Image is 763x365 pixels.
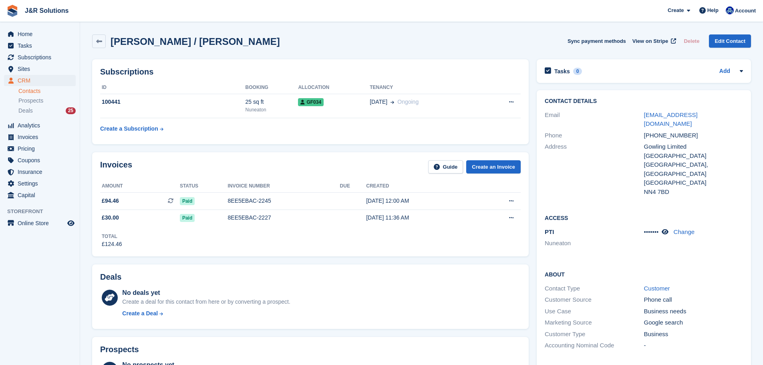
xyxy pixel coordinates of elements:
[370,81,482,94] th: Tenancy
[18,190,66,201] span: Capital
[18,120,66,131] span: Analytics
[735,7,756,15] span: Account
[18,107,33,115] span: Deals
[4,143,76,154] a: menu
[102,233,122,240] div: Total
[100,125,158,133] div: Create a Subscription
[545,228,554,235] span: PTI
[102,240,122,248] div: £124.46
[228,214,340,222] div: 8EE5EBAC-2227
[629,34,678,48] a: View on Stripe
[4,166,76,177] a: menu
[719,67,730,76] a: Add
[707,6,719,14] span: Help
[366,180,477,193] th: Created
[111,36,280,47] h2: [PERSON_NAME] / [PERSON_NAME]
[4,178,76,189] a: menu
[397,99,419,105] span: Ongoing
[4,28,76,40] a: menu
[100,345,139,354] h2: Prospects
[18,75,66,86] span: CRM
[100,98,246,106] div: 100441
[18,40,66,51] span: Tasks
[644,285,670,292] a: Customer
[18,52,66,63] span: Subscriptions
[680,34,703,48] button: Delete
[246,81,298,94] th: Booking
[66,107,76,114] div: 25
[644,330,743,339] div: Business
[100,67,521,77] h2: Subscriptions
[18,143,66,154] span: Pricing
[545,142,644,196] div: Address
[18,28,66,40] span: Home
[102,197,119,205] span: £94.46
[644,341,743,350] div: -
[18,63,66,75] span: Sites
[4,63,76,75] a: menu
[545,111,644,129] div: Email
[466,160,521,173] a: Create an Invoice
[428,160,463,173] a: Guide
[632,37,668,45] span: View on Stripe
[668,6,684,14] span: Create
[545,330,644,339] div: Customer Type
[18,87,76,95] a: Contacts
[102,214,119,222] span: £30.00
[22,4,72,17] a: J&R Solutions
[100,180,180,193] th: Amount
[554,68,570,75] h2: Tasks
[180,180,228,193] th: Status
[4,75,76,86] a: menu
[709,34,751,48] a: Edit Contact
[545,239,644,248] li: Nuneaton
[298,81,370,94] th: Allocation
[644,160,743,178] div: [GEOGRAPHIC_DATA], [GEOGRAPHIC_DATA]
[4,52,76,63] a: menu
[545,318,644,327] div: Marketing Source
[674,228,695,235] a: Change
[4,131,76,143] a: menu
[100,121,163,136] a: Create a Subscription
[18,97,43,105] span: Prospects
[122,309,158,318] div: Create a Deal
[7,208,80,216] span: Storefront
[18,166,66,177] span: Insurance
[568,34,626,48] button: Sync payment methods
[122,309,290,318] a: Create a Deal
[644,228,659,235] span: •••••••
[545,131,644,140] div: Phone
[644,295,743,305] div: Phone call
[545,270,743,278] h2: About
[18,107,76,115] a: Deals 25
[545,307,644,316] div: Use Case
[370,98,387,106] span: [DATE]
[228,197,340,205] div: 8EE5EBAC-2245
[180,197,195,205] span: Paid
[122,298,290,306] div: Create a deal for this contact from here or by converting a prospect.
[545,98,743,105] h2: Contact Details
[18,97,76,105] a: Prospects
[4,40,76,51] a: menu
[122,288,290,298] div: No deals yet
[6,5,18,17] img: stora-icon-8386f47178a22dfd0bd8f6a31ec36ba5ce8667c1dd55bd0f319d3a0aa187defe.svg
[644,188,743,197] div: NN4 7BD
[246,98,298,106] div: 25 sq ft
[66,218,76,228] a: Preview store
[644,151,743,161] div: [GEOGRAPHIC_DATA]
[180,214,195,222] span: Paid
[298,98,324,106] span: GF034
[18,155,66,166] span: Coupons
[100,160,132,173] h2: Invoices
[644,318,743,327] div: Google search
[545,284,644,293] div: Contact Type
[4,218,76,229] a: menu
[4,120,76,131] a: menu
[644,131,743,140] div: [PHONE_NUMBER]
[340,180,366,193] th: Due
[644,142,743,151] div: Gowling Limited
[4,155,76,166] a: menu
[18,178,66,189] span: Settings
[246,106,298,113] div: Nuneaton
[573,68,582,75] div: 0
